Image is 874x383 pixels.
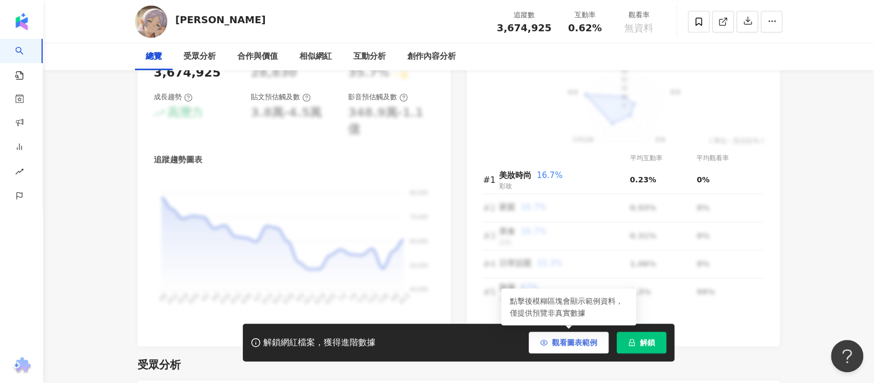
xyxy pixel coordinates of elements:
[501,289,636,325] div: 點擊後模糊區塊會顯示範例資料，僅提供預覽非真實數據
[154,154,202,166] div: 追蹤趨勢圖表
[499,170,531,180] span: 美妝時尚
[697,175,709,184] span: 0%
[138,357,181,372] div: 受眾分析
[697,153,763,163] div: 平均觀看率
[353,50,386,63] div: 互動分析
[348,92,408,102] div: 影音預估觸及數
[154,92,193,102] div: 成長趨勢
[499,182,512,190] span: 彩妝
[618,10,659,20] div: 觀看率
[251,92,311,102] div: 貼文預估觸及數
[407,50,456,63] div: 創作內容分析
[617,332,666,353] button: 解鎖
[564,10,605,20] div: 互動率
[175,13,265,26] div: [PERSON_NAME]
[146,50,162,63] div: 總覽
[497,22,551,33] span: 3,674,925
[135,5,167,38] img: KOL Avatar
[568,23,602,33] span: 0.62%
[552,338,597,347] span: 觀看圖表範例
[183,50,216,63] div: 受眾分析
[13,13,30,30] img: logo icon
[15,161,24,185] span: rise
[529,332,609,353] button: 觀看圖表範例
[237,50,278,63] div: 合作與價值
[11,357,32,374] img: chrome extension
[154,65,221,81] div: 3,674,925
[630,175,656,184] span: 0.23%
[497,10,551,20] div: 追蹤數
[299,50,332,63] div: 相似網紅
[263,337,375,348] div: 解鎖網紅檔案，獲得進階數據
[483,173,499,187] div: #1
[630,153,697,163] div: 平均互動率
[640,338,655,347] span: 解鎖
[628,339,636,346] span: lock
[537,170,563,180] span: 16.7%
[15,39,37,81] a: search
[624,23,653,33] span: 無資料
